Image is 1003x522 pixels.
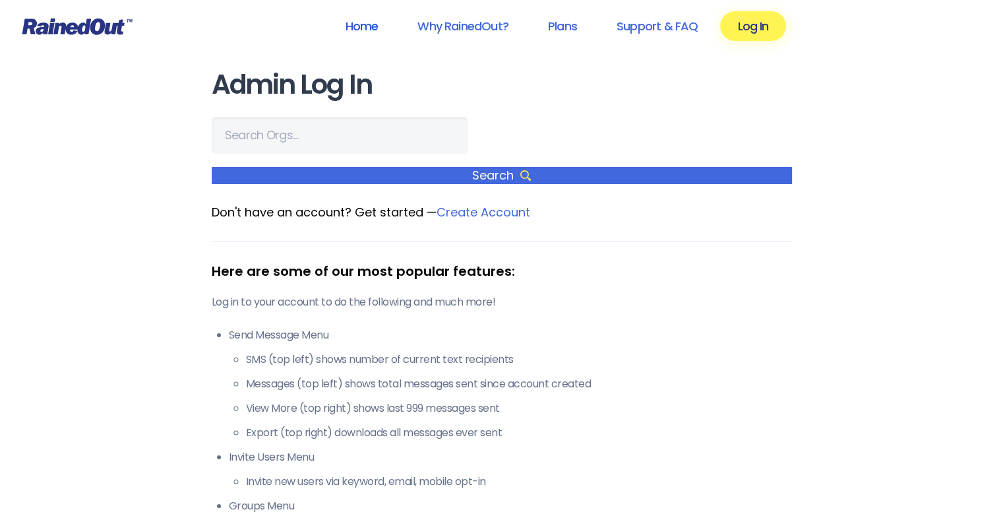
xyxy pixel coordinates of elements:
span: Search [212,167,792,184]
input: Search Orgs… [212,117,468,154]
li: Send Message Menu [229,327,792,441]
li: View More (top right) shows last 999 messages sent [246,401,792,416]
li: Invite Users Menu [229,449,792,490]
div: Here are some of our most popular features: [212,261,792,281]
p: Log in to your account to do the following and much more! [212,294,792,310]
a: Home [328,11,395,41]
a: Plans [531,11,594,41]
a: Create Account [437,204,530,220]
li: Export (top right) downloads all messages ever sent [246,425,792,441]
a: Why RainedOut? [400,11,526,41]
li: Invite new users via keyword, email, mobile opt-in [246,474,792,490]
a: Support & FAQ [599,11,715,41]
h1: Admin Log In [212,70,792,100]
li: SMS (top left) shows number of current text recipients [246,352,792,368]
a: Log In [720,11,785,41]
li: Messages (top left) shows total messages sent since account created [246,376,792,392]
